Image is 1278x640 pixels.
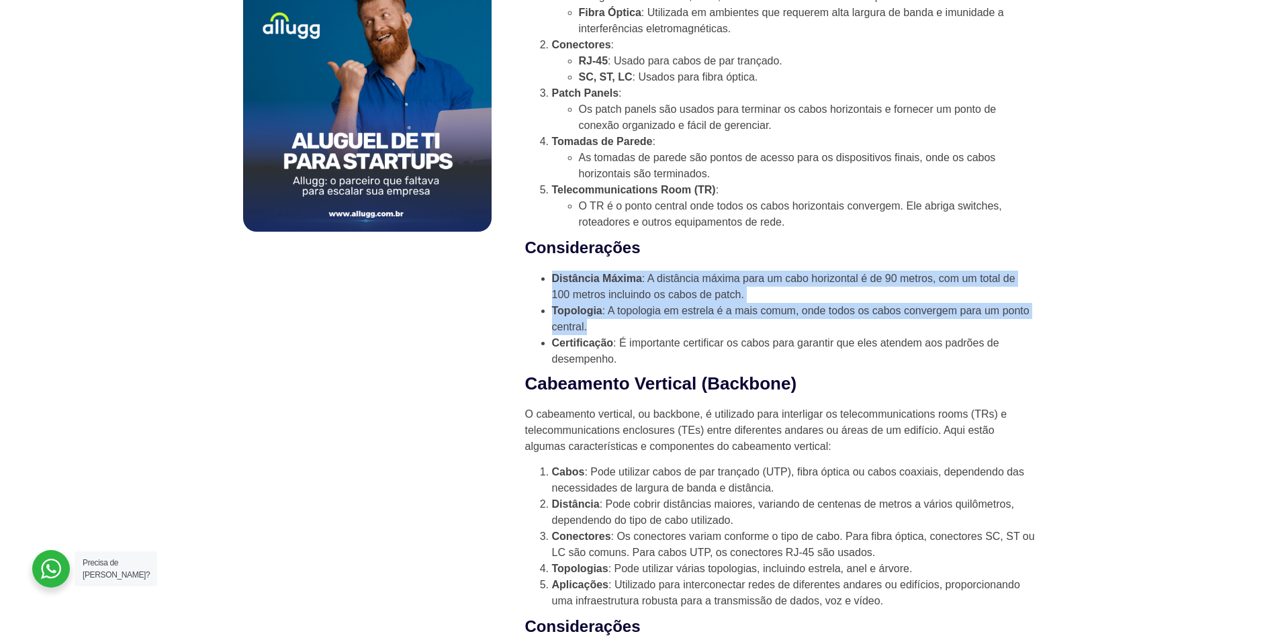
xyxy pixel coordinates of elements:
strong: Patch Panels [552,87,619,99]
p: O cabeamento vertical, ou backbone, é utilizado para interligar os telecommunications rooms (TRs)... [525,406,1036,455]
strong: Aplicações [552,579,608,590]
strong: RJ-45 [579,55,608,66]
span: Precisa de [PERSON_NAME]? [83,558,150,580]
h2: Cabeamento Vertical (Backbone) [525,373,1036,396]
li: O TR é o ponto central onde todos os cabos horizontais convergem. Ele abriga switches, roteadores... [579,198,1036,230]
li: : [552,134,1036,182]
li: : É importante certificar os cabos para garantir que eles atendem aos padrões de desempenho. [552,335,1036,367]
h3: Considerações [525,236,1036,260]
strong: Tomadas de Parede [552,136,653,147]
li: : Pode utilizar várias topologias, incluindo estrela, anel e árvore. [552,561,1036,577]
li: : Usado para cabos de par trançado. [579,53,1036,69]
strong: SC, ST, LC [579,71,633,83]
li: As tomadas de parede são pontos de acesso para os dispositivos finais, onde os cabos horizontais ... [579,150,1036,182]
li: : Pode utilizar cabos de par trançado (UTP), fibra óptica ou cabos coaxiais, dependendo das neces... [552,464,1036,496]
li: : Os conectores variam conforme o tipo de cabo. Para fibra óptica, conectores SC, ST ou LC são co... [552,529,1036,561]
li: : [552,85,1036,134]
li: : Pode cobrir distâncias maiores, variando de centenas de metros a vários quilômetros, dependendo... [552,496,1036,529]
h3: Considerações [525,614,1036,639]
strong: Certificação [552,337,614,349]
strong: Conectores [552,39,611,50]
div: Widget de chat [1036,468,1278,640]
li: : A distância máxima para um cabo horizontal é de 90 metros, com um total de 100 metros incluindo... [552,271,1036,303]
li: : A topologia em estrela é a mais comum, onde todos os cabos convergem para um ponto central. [552,303,1036,335]
strong: Conectores [552,531,611,542]
strong: Distância [552,498,600,510]
li: : Utilizado para interconectar redes de diferentes andares ou edifícios, proporcionando uma infra... [552,577,1036,609]
li: : Usados para fibra óptica. [579,69,1036,85]
iframe: Chat Widget [1036,468,1278,640]
li: : Utilizada em ambientes que requerem alta largura de banda e imunidade a interferências eletroma... [579,5,1036,37]
strong: Distância Máxima [552,273,642,284]
strong: Fibra Óptica [579,7,641,18]
li: : [552,182,1036,230]
strong: Topologia [552,305,602,316]
strong: Telecommunications Room (TR) [552,184,716,195]
li: : [552,37,1036,85]
li: Os patch panels são usados para terminar os cabos horizontais e fornecer um ponto de conexão orga... [579,101,1036,134]
strong: Cabos [552,466,585,477]
strong: Topologias [552,563,608,574]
